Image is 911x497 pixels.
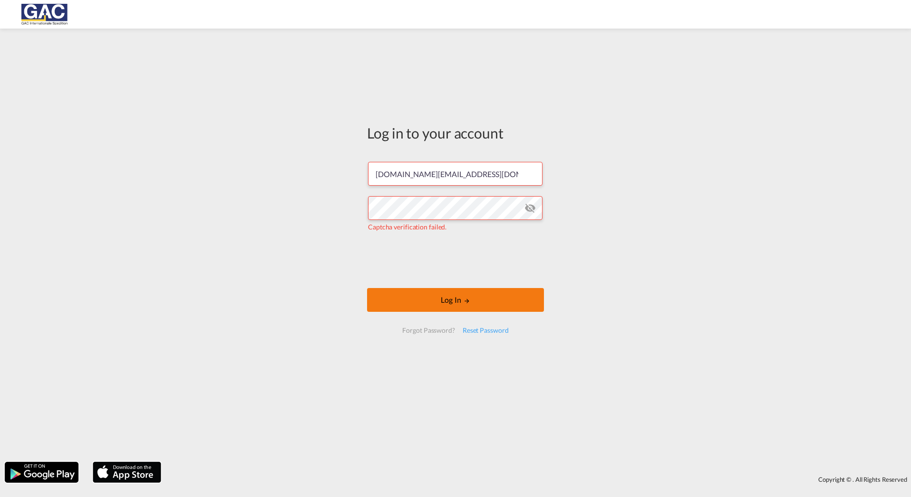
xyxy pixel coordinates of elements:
[367,288,544,312] button: LOGIN
[368,223,446,231] span: Captcha verification failed.
[92,461,162,484] img: apple.png
[383,241,528,278] iframe: reCAPTCHA
[398,322,458,339] div: Forgot Password?
[459,322,513,339] div: Reset Password
[368,162,543,186] input: Enter email/phone number
[4,461,79,484] img: google.png
[166,471,911,487] div: Copyright © . All Rights Reserved
[367,123,544,143] div: Log in to your account
[14,4,78,25] img: 9f305d00dc7b11eeb4548362177db9c3.png
[524,202,536,214] md-icon: icon-eye-off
